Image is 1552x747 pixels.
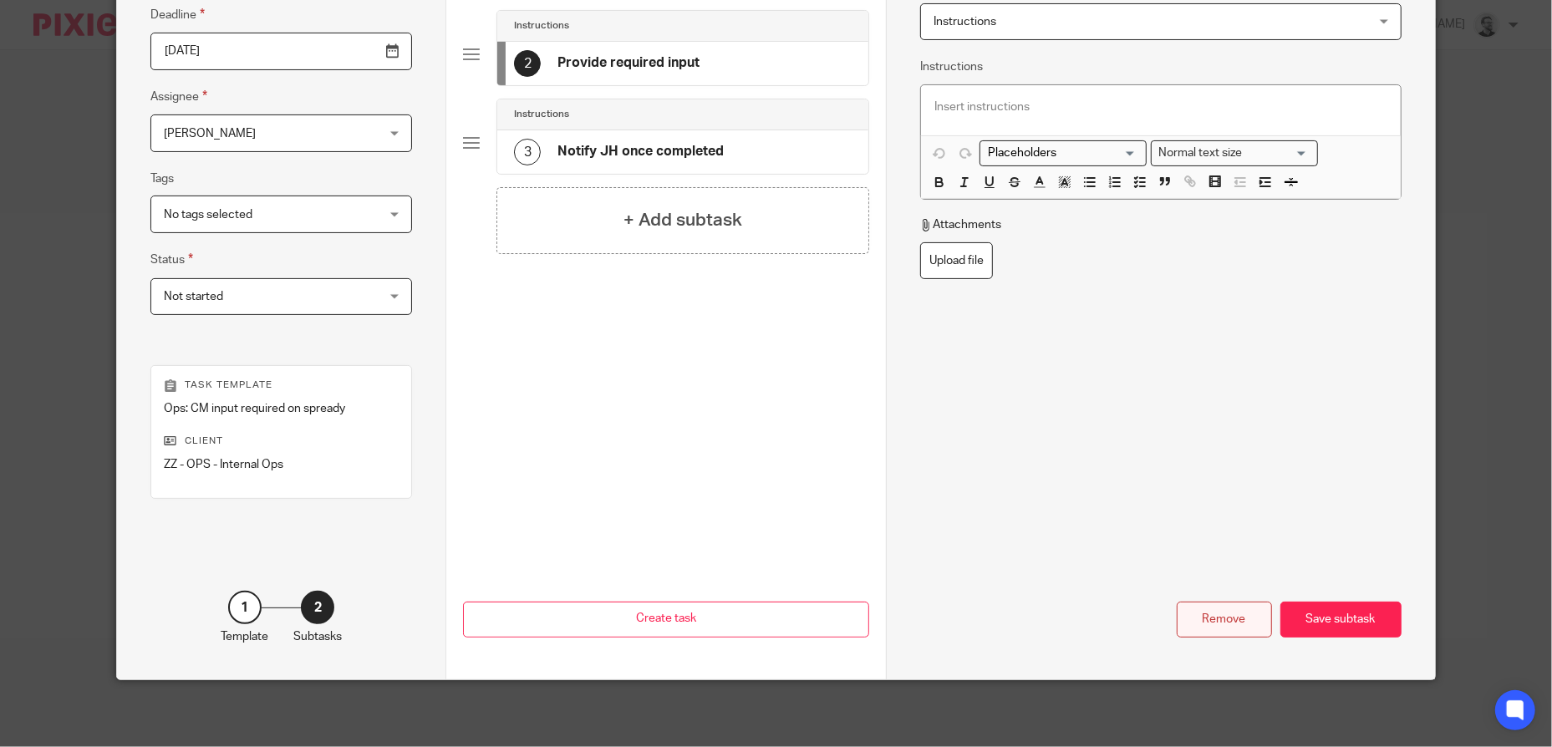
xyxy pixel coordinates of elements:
div: Search for option [980,140,1147,166]
div: Placeholders [980,140,1147,166]
span: [PERSON_NAME] [164,128,256,140]
div: Text styles [1151,140,1318,166]
div: Save subtask [1280,602,1402,638]
input: Search for option [982,145,1137,162]
span: Not started [164,291,223,302]
span: Instructions [934,16,996,28]
label: Upload file [920,242,993,280]
div: Remove [1177,602,1272,638]
h4: Provide required input [557,54,700,72]
h4: Instructions [514,19,569,33]
span: Normal text size [1155,145,1246,162]
p: Subtasks [293,628,342,645]
h4: Notify JH once completed [557,143,724,160]
label: Instructions [920,58,983,75]
input: Use the arrow keys to pick a date [150,33,412,70]
p: ZZ - OPS - Internal Ops [164,456,399,473]
label: Deadline [150,5,205,24]
p: Task template [164,379,399,392]
p: Template [221,628,268,645]
input: Search for option [1248,145,1308,162]
div: 2 [301,591,334,624]
div: Search for option [1151,140,1318,166]
label: Status [150,250,193,269]
div: 2 [514,50,541,77]
div: 1 [228,591,262,624]
p: Attachments [920,216,1001,233]
label: Assignee [150,87,207,106]
span: No tags selected [164,209,252,221]
p: Client [164,434,399,448]
label: Tags [150,170,174,187]
h4: + Add subtask [623,207,742,233]
div: 3 [514,139,541,165]
h4: Instructions [514,108,569,121]
p: Ops: CM input required on spready [164,400,399,417]
button: Create task [463,602,868,638]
